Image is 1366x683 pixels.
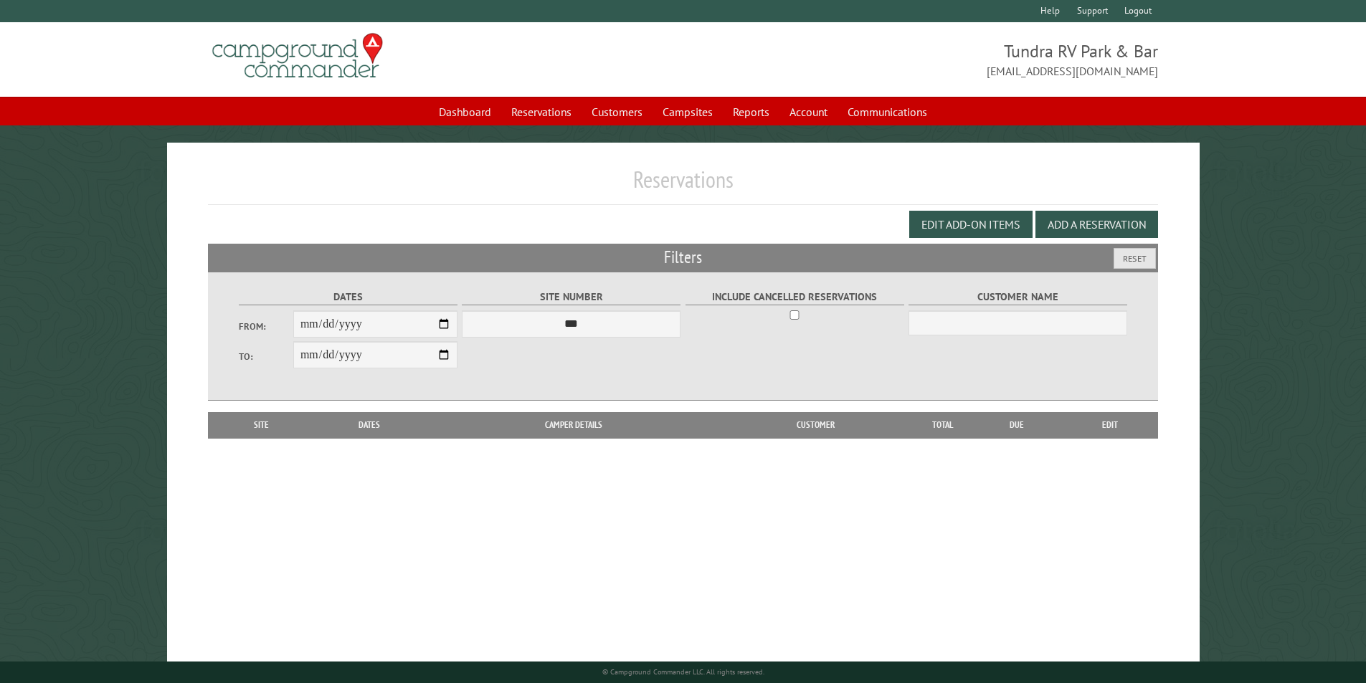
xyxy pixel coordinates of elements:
[654,98,721,125] a: Campsites
[683,39,1159,80] span: Tundra RV Park & Bar [EMAIL_ADDRESS][DOMAIN_NAME]
[208,244,1159,271] h2: Filters
[1114,248,1156,269] button: Reset
[724,98,778,125] a: Reports
[686,289,904,305] label: Include Cancelled Reservations
[208,166,1159,205] h1: Reservations
[914,412,972,438] th: Total
[430,98,500,125] a: Dashboard
[239,320,293,333] label: From:
[839,98,936,125] a: Communications
[308,412,431,438] th: Dates
[215,412,308,438] th: Site
[462,289,680,305] label: Site Number
[602,667,764,677] small: © Campground Commander LLC. All rights reserved.
[781,98,836,125] a: Account
[503,98,580,125] a: Reservations
[909,211,1033,238] button: Edit Add-on Items
[1062,412,1159,438] th: Edit
[972,412,1062,438] th: Due
[909,289,1127,305] label: Customer Name
[583,98,651,125] a: Customers
[239,289,457,305] label: Dates
[716,412,914,438] th: Customer
[431,412,716,438] th: Camper Details
[1035,211,1158,238] button: Add a Reservation
[208,28,387,84] img: Campground Commander
[239,350,293,363] label: To:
